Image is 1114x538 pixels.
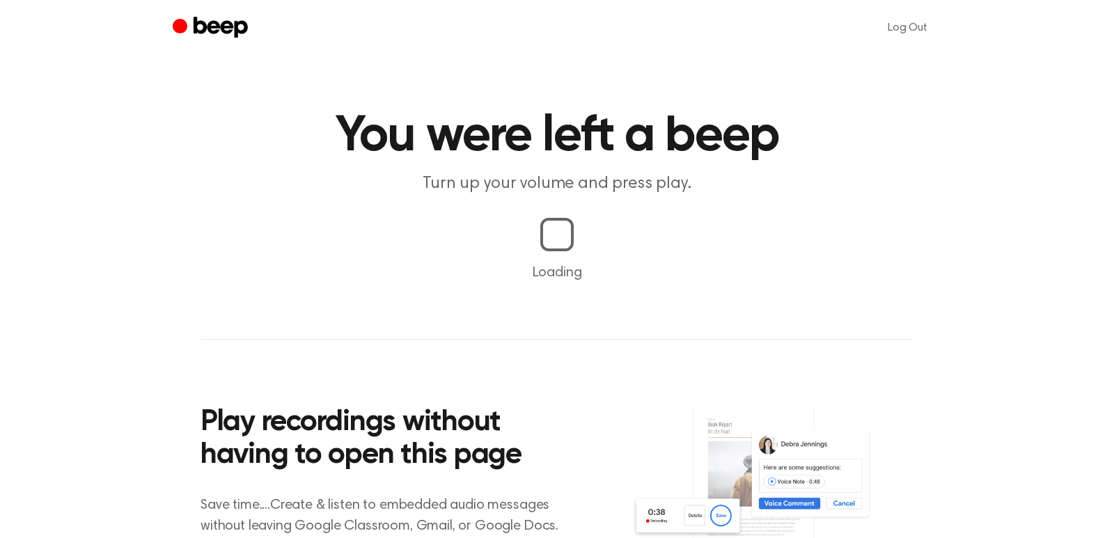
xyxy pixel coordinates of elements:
[874,11,941,45] a: Log Out
[17,262,1097,283] p: Loading
[290,173,824,196] p: Turn up your volume and press play.
[173,15,251,42] a: Beep
[201,111,913,161] h1: You were left a beep
[201,495,576,537] p: Save time....Create & listen to embedded audio messages without leaving Google Classroom, Gmail, ...
[201,406,576,473] h2: Play recordings without having to open this page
